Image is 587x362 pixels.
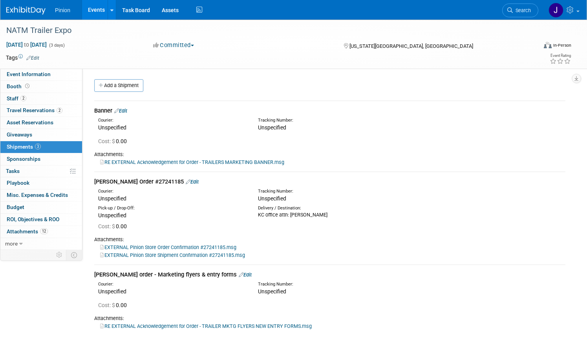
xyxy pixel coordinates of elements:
[6,41,47,48] span: [DATE] [DATE]
[258,117,446,124] div: Tracking Number:
[544,42,552,48] img: Format-Inperson.png
[7,119,53,126] span: Asset Reservations
[258,211,406,218] div: KC office attn: [PERSON_NAME]
[98,195,246,202] div: Unspecified
[94,79,143,92] a: Add a Shipment
[7,131,32,138] span: Giveaways
[48,43,65,48] span: (3 days)
[100,244,236,250] a: EXTERNAL Pinion Store Order Confirmation #27241185.msg
[98,302,116,308] span: Cost: $
[0,105,82,116] a: Travel Reservations2
[0,117,82,129] a: Asset Reservations
[100,323,312,329] a: RE EXTERNAL Acknowledgement for Order - TRAILER MKTG FLYERS NEW ENTRY FORMS.msg
[98,205,246,211] div: Pick-up / Drop-Off:
[98,287,246,295] div: Unspecified
[20,95,26,101] span: 2
[7,156,40,162] span: Sponsorships
[0,93,82,105] a: Staff2
[7,71,51,77] span: Event Information
[0,202,82,213] a: Budget
[258,288,286,295] span: Unspecified
[0,214,82,226] a: ROI, Objectives & ROO
[24,83,31,89] span: Booth not reserved yet
[55,7,70,13] span: Pinion
[349,43,473,49] span: [US_STATE][GEOGRAPHIC_DATA], [GEOGRAPHIC_DATA]
[239,272,252,278] a: Edit
[100,252,245,258] a: EXTERNAL Pinion Store Shipment Confirmation #27241185.msg
[258,195,286,202] span: Unspecified
[98,188,246,195] div: Courier:
[94,178,565,186] div: [PERSON_NAME] Order #27241185
[98,138,116,144] span: Cost: $
[0,189,82,201] a: Misc. Expenses & Credits
[7,107,62,113] span: Travel Reservations
[98,223,116,229] span: Cost: $
[502,4,538,17] a: Search
[98,117,246,124] div: Courier:
[513,7,531,13] span: Search
[98,138,130,144] span: 0.00
[7,192,68,198] span: Misc. Expenses & Credits
[100,159,284,165] a: RE EXTERNAL Acknowledgement for Order - TRAILERS MARKETING BANNER.msg
[53,250,66,260] td: Personalize Event Tab Strip
[98,302,130,308] span: 0.00
[0,81,82,93] a: Booth
[98,124,246,131] div: Unspecified
[40,228,48,234] span: 12
[0,177,82,189] a: Playbook
[549,3,563,18] img: Jennifer Plumisto
[6,54,39,62] td: Tags
[258,205,406,211] div: Delivery / Destination:
[0,69,82,80] a: Event Information
[150,41,197,49] button: Committed
[487,41,571,53] div: Event Format
[26,55,39,61] a: Edit
[0,166,82,177] a: Tasks
[35,144,41,149] span: 3
[98,281,246,287] div: Courier:
[7,180,29,186] span: Playbook
[7,144,41,150] span: Shipments
[186,179,199,185] a: Edit
[0,238,82,250] a: more
[7,83,31,89] span: Booth
[7,95,26,102] span: Staff
[6,7,46,15] img: ExhibitDay
[0,129,82,141] a: Giveaways
[258,281,446,287] div: Tracking Number:
[7,216,59,222] span: ROI, Objectives & ROO
[7,204,24,210] span: Budget
[23,42,30,48] span: to
[553,42,571,48] div: In-Person
[258,188,446,195] div: Tracking Number:
[5,240,18,247] span: more
[0,226,82,238] a: Attachments12
[6,168,20,174] span: Tasks
[0,141,82,153] a: Shipments3
[94,236,565,243] div: Attachments:
[4,24,523,38] div: NATM Trailer Expo
[57,107,62,113] span: 2
[66,250,82,260] td: Toggle Event Tabs
[0,153,82,165] a: Sponsorships
[98,212,126,218] span: Unspecified
[550,54,571,58] div: Event Rating
[94,271,565,279] div: [PERSON_NAME] order - Marketing flyers & entry forms
[94,107,565,115] div: Banner
[7,228,48,235] span: Attachments
[258,124,286,131] span: Unspecified
[94,151,565,158] div: Attachments:
[114,108,127,114] a: Edit
[98,223,130,229] span: 0.00
[94,315,565,322] div: Attachments:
